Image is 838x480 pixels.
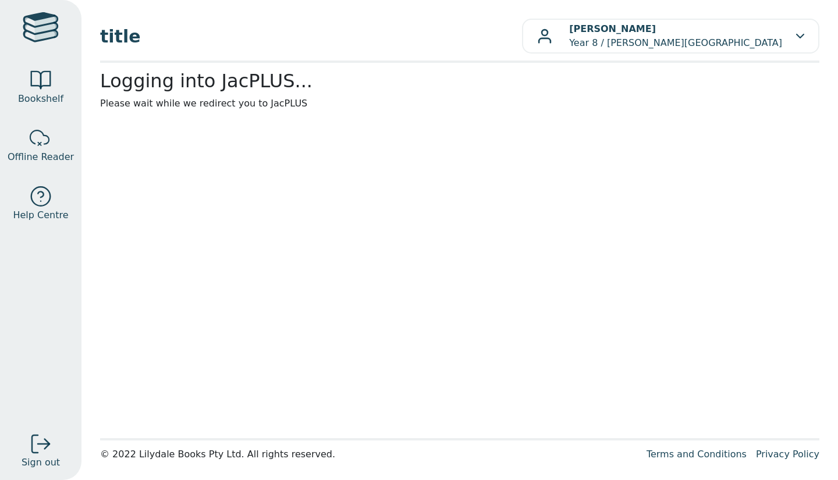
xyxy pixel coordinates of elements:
b: [PERSON_NAME] [569,23,656,34]
div: © 2022 Lilydale Books Pty Ltd. All rights reserved. [100,447,637,461]
span: Bookshelf [18,92,63,106]
a: Terms and Conditions [647,449,747,460]
span: title [100,23,522,49]
span: Offline Reader [8,150,74,164]
p: Year 8 / [PERSON_NAME][GEOGRAPHIC_DATA] [569,22,782,50]
p: Please wait while we redirect you to JacPLUS [100,97,819,111]
button: [PERSON_NAME]Year 8 / [PERSON_NAME][GEOGRAPHIC_DATA] [522,19,819,54]
h2: Logging into JacPLUS... [100,70,819,92]
span: Help Centre [13,208,68,222]
a: Privacy Policy [756,449,819,460]
span: Sign out [22,456,60,470]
